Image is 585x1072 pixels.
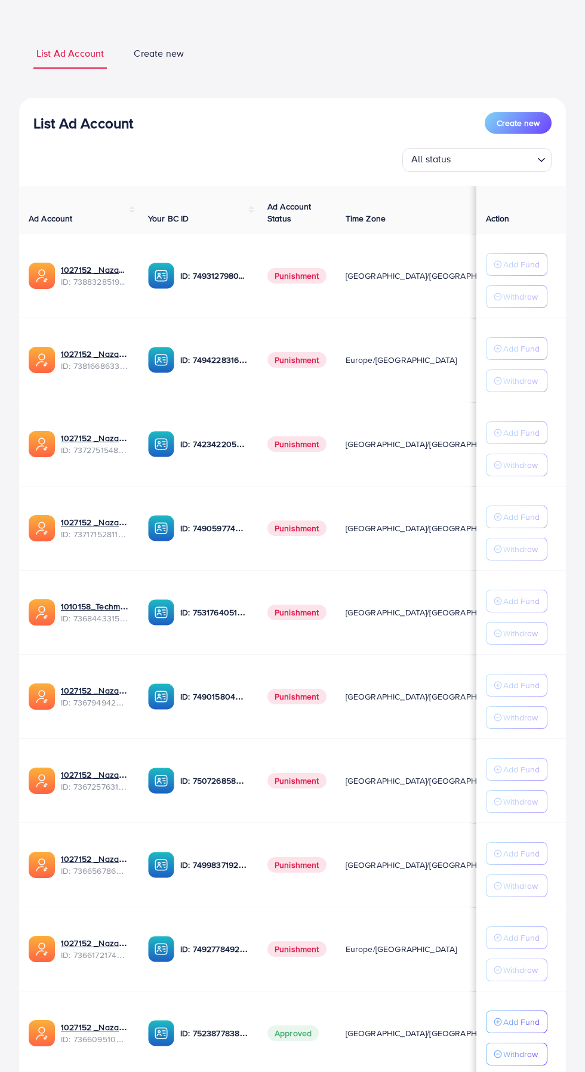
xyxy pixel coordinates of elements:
span: Punishment [267,436,327,452]
p: Add Fund [503,1015,540,1029]
button: Add Fund [486,590,547,612]
a: 1027152 _Nazaagency_04 [61,516,129,528]
span: List Ad Account [36,47,104,60]
button: Add Fund [486,758,547,781]
button: Add Fund [486,842,547,865]
p: ID: 7490597749134508040 [180,521,248,535]
button: Withdraw [486,874,547,897]
button: Withdraw [486,622,547,645]
span: ID: 7367949428067450896 [61,697,129,708]
a: 1027152 _Nazaagency_019 [61,264,129,276]
span: ID: 7368443315504726017 [61,612,129,624]
span: Punishment [267,520,327,536]
span: ID: 7366172174454882305 [61,949,129,961]
span: ID: 7366095105679261697 [61,1033,129,1045]
button: Withdraw [486,285,547,308]
div: <span class='underline'>1027152 _Nazaagency_003</span></br>7367949428067450896 [61,685,129,709]
button: Add Fund [486,506,547,528]
p: Withdraw [503,1047,538,1061]
div: Search for option [402,148,552,172]
span: Ad Account Status [267,201,312,224]
p: Add Fund [503,762,540,777]
button: Withdraw [486,959,547,981]
p: Withdraw [503,710,538,725]
button: Add Fund [486,674,547,697]
p: Add Fund [503,510,540,524]
img: ic-ba-acc.ded83a64.svg [148,768,174,794]
span: [GEOGRAPHIC_DATA]/[GEOGRAPHIC_DATA] [346,859,512,871]
p: Add Fund [503,341,540,356]
img: ic-ads-acc.e4c84228.svg [29,263,55,289]
img: ic-ba-acc.ded83a64.svg [148,936,174,962]
span: [GEOGRAPHIC_DATA]/[GEOGRAPHIC_DATA] [346,522,512,534]
p: ID: 7490158040596217873 [180,689,248,704]
div: <span class='underline'>1027152 _Nazaagency_019</span></br>7388328519014645761 [61,264,129,288]
p: ID: 7523877838957576209 [180,1026,248,1040]
span: Approved [267,1025,319,1041]
span: Action [486,212,510,224]
p: Withdraw [503,794,538,809]
span: [GEOGRAPHIC_DATA]/[GEOGRAPHIC_DATA] [346,691,512,703]
span: ID: 7381668633665093648 [61,360,129,372]
div: <span class='underline'>1027152 _Nazaagency_0051</span></br>7366567860828749825 [61,853,129,877]
button: Add Fund [486,253,547,276]
img: ic-ads-acc.e4c84228.svg [29,768,55,794]
img: ic-ads-acc.e4c84228.svg [29,431,55,457]
input: Search for option [455,150,532,169]
p: ID: 7492778492849930241 [180,942,248,956]
p: ID: 7493127980932333584 [180,269,248,283]
p: Add Fund [503,931,540,945]
span: [GEOGRAPHIC_DATA]/[GEOGRAPHIC_DATA] [346,438,512,450]
img: ic-ads-acc.e4c84228.svg [29,515,55,541]
button: Add Fund [486,1011,547,1033]
button: Add Fund [486,926,547,949]
img: ic-ads-acc.e4c84228.svg [29,1020,55,1046]
button: Withdraw [486,538,547,560]
span: ID: 7366567860828749825 [61,865,129,877]
span: Europe/[GEOGRAPHIC_DATA] [346,354,457,366]
button: Add Fund [486,337,547,360]
p: Withdraw [503,626,538,640]
img: ic-ba-acc.ded83a64.svg [148,599,174,626]
p: Add Fund [503,678,540,692]
p: Withdraw [503,374,538,388]
span: ID: 7388328519014645761 [61,276,129,288]
p: ID: 7507268580682137618 [180,774,248,788]
img: ic-ba-acc.ded83a64.svg [148,1020,174,1046]
a: 1027152 _Nazaagency_018 [61,937,129,949]
p: Add Fund [503,257,540,272]
span: ID: 7367257631523782657 [61,781,129,793]
a: 1027152 _Nazaagency_023 [61,348,129,360]
span: [GEOGRAPHIC_DATA]/[GEOGRAPHIC_DATA] [346,775,512,787]
span: ID: 7371715281112170513 [61,528,129,540]
span: [GEOGRAPHIC_DATA]/[GEOGRAPHIC_DATA] [346,1027,512,1039]
span: Europe/[GEOGRAPHIC_DATA] [346,943,457,955]
p: ID: 7494228316518858759 [180,353,248,367]
div: <span class='underline'>1027152 _Nazaagency_023</span></br>7381668633665093648 [61,348,129,372]
a: 1027152 _Nazaagency_007 [61,432,129,444]
img: ic-ba-acc.ded83a64.svg [148,431,174,457]
button: Create new [485,112,552,134]
p: Withdraw [503,289,538,304]
a: 1027152 _Nazaagency_003 [61,685,129,697]
span: Create new [134,47,184,60]
span: All status [409,150,454,169]
button: Withdraw [486,790,547,813]
span: Ad Account [29,212,73,224]
div: <span class='underline'>1010158_Techmanistan pk acc_1715599413927</span></br>7368443315504726017 [61,600,129,625]
p: Withdraw [503,963,538,977]
span: Punishment [267,605,327,620]
a: 1027152 _Nazaagency_0051 [61,853,129,865]
span: [GEOGRAPHIC_DATA]/[GEOGRAPHIC_DATA] [346,606,512,618]
img: ic-ads-acc.e4c84228.svg [29,852,55,878]
span: ID: 7372751548805726224 [61,444,129,456]
p: Withdraw [503,458,538,472]
span: [GEOGRAPHIC_DATA]/[GEOGRAPHIC_DATA] [346,270,512,282]
span: Punishment [267,689,327,704]
button: Add Fund [486,421,547,444]
img: ic-ba-acc.ded83a64.svg [148,515,174,541]
p: Withdraw [503,879,538,893]
img: ic-ba-acc.ded83a64.svg [148,852,174,878]
div: <span class='underline'>1027152 _Nazaagency_018</span></br>7366172174454882305 [61,937,129,962]
a: 1027152 _Nazaagency_016 [61,769,129,781]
